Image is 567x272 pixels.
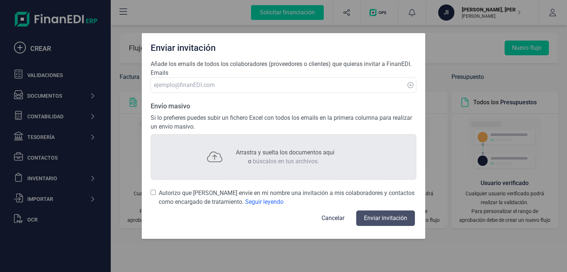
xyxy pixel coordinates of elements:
button: Enviar invitación [356,210,415,226]
div: Arrastra y suelta los documentos aquío búscalos en tus archivos. [151,134,416,179]
input: Autorizo que [PERSON_NAME] envíe en mi nombre una invitación a mis colaboradores y contactos como... [151,189,156,196]
span: Autorizo que [PERSON_NAME] envíe en mi nombre una invitación a mis colaboradores y contactos como... [159,189,417,206]
input: ejemplo@finanEDI.com [151,77,416,93]
span: Emails [151,69,168,76]
span: búscalos en tus archivos. [253,158,319,165]
p: Añade los emails de todos los colaboradores (proveedores o clientes) que quieras invitar a FinanEDI. [151,60,416,69]
button: Cancelar [313,209,353,227]
span: Seguir leyendo [245,198,283,205]
span: Arrastra y suelta los documentos aquí o [236,149,334,165]
p: Si lo prefieres puedes subir un fichero Excel con todos los emails en la primera columna para rea... [151,114,416,131]
div: Enviar invitación [148,39,419,54]
p: Envío masivo [151,102,416,111]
